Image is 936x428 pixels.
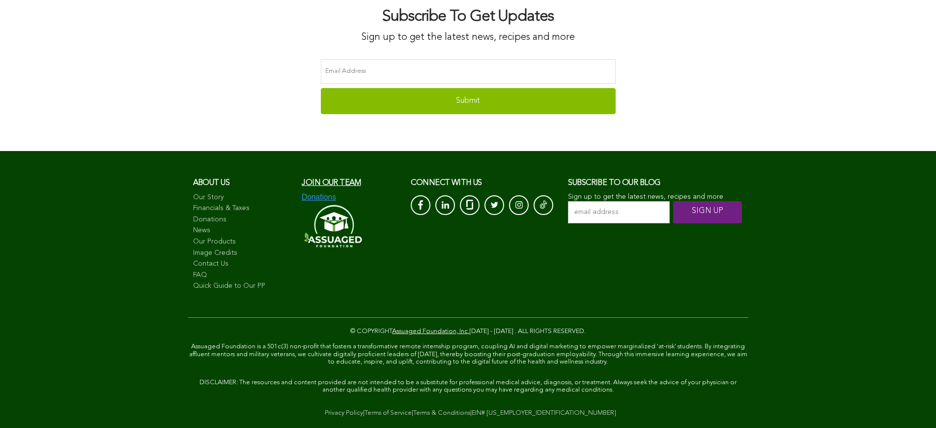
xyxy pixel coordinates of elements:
[392,328,469,335] a: Assuaged Foundation, Inc.
[193,237,292,247] a: Our Products
[568,201,670,223] input: email address
[302,202,363,250] img: Assuaged-Foundation-Logo-White
[193,248,292,258] a: Image Credits
[193,179,230,187] span: About us
[188,408,748,418] div: | | |
[193,193,292,203] a: Our Story
[302,179,361,187] a: Join our team
[193,259,292,269] a: Contact Us
[193,215,292,225] a: Donations
[568,176,743,190] h3: Subscribe to our blog
[540,200,547,210] img: Tik-Tok-Icon
[189,343,747,365] span: Assuaged Foundation is a 501c(3) non-profit that fosters a transformative remote internship progr...
[193,204,292,214] a: Financials & Taxes
[350,328,586,335] span: © COPYRIGHT [DATE] - [DATE] . ALL RIGHTS RESERVED.
[321,31,616,44] p: Sign up to get the latest news, recipes and more
[193,271,292,280] a: FAQ
[413,410,470,416] a: Terms & Conditions
[302,193,336,202] img: Donations
[887,381,936,428] iframe: Chat Widget
[466,200,473,210] img: glassdoor_White
[321,8,616,26] h2: Subscribe To Get Updates
[568,193,743,201] p: Sign up to get the latest news, recipes and more
[199,379,737,394] span: DISCLAIMER: The resources and content provided are not intended to be a substitute for profession...
[321,59,616,84] input: Email Address
[472,410,616,416] a: EIN# [US_EMPLOYER_IDENTIFICATION_NUMBER]
[673,201,742,223] input: SIGN UP
[365,410,412,416] a: Terms of Service
[321,88,616,114] input: Submit
[193,226,292,236] a: News
[193,281,292,291] a: Quick Guide to Our PP
[325,410,363,416] a: Privacy Policy
[411,179,482,187] span: CONNECT with us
